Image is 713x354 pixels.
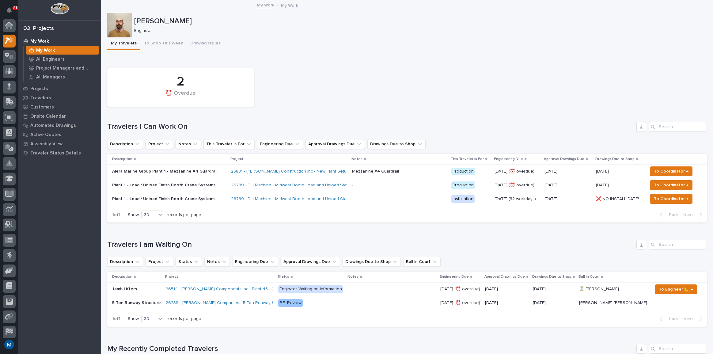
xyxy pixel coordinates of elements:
[13,6,17,10] p: 81
[30,123,76,128] p: Automated Drawings
[187,37,224,50] button: Drawing Issues
[107,207,125,223] p: 1 of 1
[352,169,399,174] div: Mezzanine #4 Guardrail
[30,95,51,101] p: Travelers
[51,3,69,14] img: Workspace Logo
[278,299,303,307] div: P.E. Review
[18,84,101,93] a: Projects
[134,17,704,26] p: [PERSON_NAME]
[128,212,139,218] p: Show
[142,212,156,218] div: 30
[18,130,101,139] a: Active Quotes
[204,257,230,267] button: Notes
[494,156,523,162] p: Engineering Due
[112,183,219,188] p: Plant 1 - Load / Unload Finish Booth Crane Systems
[281,2,298,8] p: My Work
[654,181,688,189] span: To Coordinator →
[30,141,63,147] p: Assembly View
[112,299,162,306] p: 5 Ton Runway Structure
[112,285,138,292] p: Jamb Lifters
[18,112,101,121] a: Onsite Calendar
[649,122,707,132] div: Search
[166,287,355,292] a: 26514 - [PERSON_NAME] Components Inc - Plant 45 - (2) Hyperlite ¼ ton bridge cranes; 24’ x 60’
[18,36,101,46] a: My Work
[451,168,475,175] div: Production
[544,169,591,174] p: [DATE]
[30,132,61,138] p: Active Quotes
[36,66,97,71] p: Project Managers and Engineers
[440,273,469,280] p: Engineering Due
[343,257,401,267] button: Drawings Due to Shop
[681,212,707,218] button: Next
[30,150,81,156] p: Traveler Status Details
[167,316,201,322] p: records per page
[257,139,303,149] button: Engineering Due
[654,168,688,175] span: To Coordinator →
[665,212,678,218] span: Back
[257,1,274,8] a: My Work
[30,105,54,110] p: Customers
[112,273,132,280] p: Description
[24,46,101,55] a: My Work
[30,39,49,44] p: My Work
[649,240,707,249] input: Search
[655,284,697,294] button: To Engineer 📐 →
[18,121,101,130] a: Automated Drawings
[278,285,343,293] div: Engineer Waiting on Information
[231,196,354,202] a: 26789 - DH Machine - Midwest Booth Load and Unload Station
[347,273,358,280] p: Notes
[107,178,707,192] tr: Plant 1 - Load / Unload Finish Booth Crane Systems26789 - DH Machine - Midwest Booth Load and Unl...
[18,139,101,148] a: Assembly View
[485,287,528,292] p: [DATE]
[146,257,173,267] button: Project
[595,156,635,162] p: Drawings Due to Shop
[596,168,610,174] p: [DATE]
[533,285,547,292] p: [DATE]
[142,316,156,322] div: 30
[107,37,140,50] button: My Travelers
[166,300,290,306] a: 26239 - [PERSON_NAME] Companies - 5 Ton Runway Structure
[655,212,681,218] button: Back
[167,212,201,218] p: records per page
[203,139,255,149] button: This Traveler is For
[30,114,66,119] p: Onsite Calendar
[683,212,697,218] span: Next
[176,257,202,267] button: Status
[495,183,540,188] p: [DATE] (⏰ overdue)
[403,257,441,267] button: Ball in Court
[544,183,591,188] p: [DATE]
[112,156,132,162] p: Description
[650,166,692,176] button: To Coordinator →
[451,195,475,203] div: Installation
[650,194,692,204] button: To Coordinator →
[596,181,610,188] p: [DATE]
[649,344,707,354] input: Search
[36,74,65,80] p: All Managers
[351,156,362,162] p: Notes
[176,139,201,149] button: Notes
[134,28,702,33] p: Engineer
[107,122,634,131] h1: Travelers I Can Work On
[165,273,178,280] p: Project
[3,4,16,17] button: Notifications
[532,273,571,280] p: Drawings Due to Shop
[659,286,693,293] span: To Engineer 📐 →
[683,316,697,322] span: Next
[18,148,101,158] a: Traveler Status Details
[8,7,16,17] div: Notifications81
[107,240,634,249] h1: Travelers I am Waiting On
[596,195,640,202] p: ❌ NO INSTALL DATE!
[665,316,678,322] span: Back
[107,296,707,310] tr: 5 Ton Runway Structure5 Ton Runway Structure 26239 - [PERSON_NAME] Companies - 5 Ton Runway Struc...
[24,73,101,81] a: All Managers
[544,196,591,202] p: [DATE]
[107,344,634,353] h1: My Recently Completed Travelers
[579,299,648,306] p: [PERSON_NAME] [PERSON_NAME]
[440,299,481,306] p: [DATE] (⏰ overdue)
[281,257,340,267] button: Approval Drawings Due
[107,139,143,149] button: Description
[107,257,143,267] button: Description
[485,300,528,306] p: [DATE]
